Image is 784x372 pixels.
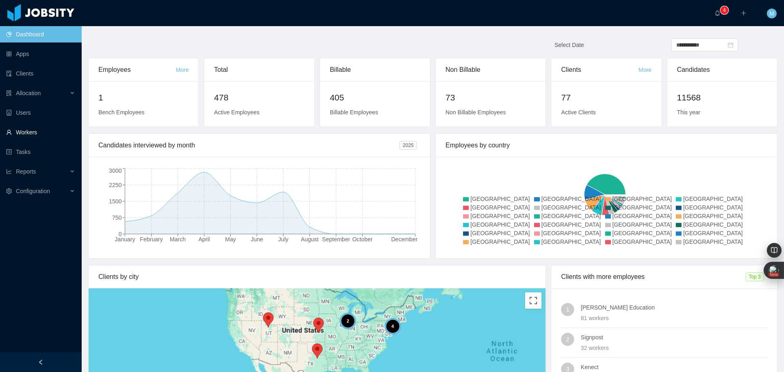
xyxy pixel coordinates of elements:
div: Clients with more employees [561,265,745,288]
span: 2025 [399,141,417,150]
span: [GEOGRAPHIC_DATA] [683,204,743,211]
span: [GEOGRAPHIC_DATA] [470,204,530,211]
span: [GEOGRAPHIC_DATA] [612,196,672,202]
span: Non Billable Employees [445,109,506,116]
span: [GEOGRAPHIC_DATA] [541,230,601,236]
i: icon: calendar [728,42,733,48]
i: icon: solution [6,90,12,96]
span: Allocation [16,90,41,96]
tspan: 2250 [109,182,122,188]
div: Billable [330,58,420,81]
i: icon: setting [6,188,12,194]
a: More [639,67,652,73]
span: [GEOGRAPHIC_DATA] [470,238,530,245]
span: [GEOGRAPHIC_DATA] [541,221,601,228]
div: Clients by city [98,265,536,288]
div: 2 [340,313,356,329]
tspan: May [225,236,236,243]
span: [GEOGRAPHIC_DATA] [470,221,530,228]
h4: [PERSON_NAME] Education [581,303,767,312]
h2: 11568 [677,91,767,104]
h4: Signpost [581,333,767,342]
span: M [769,9,774,18]
a: icon: auditClients [6,65,75,82]
span: Top 3 [746,272,764,281]
h4: Kenect [581,363,767,372]
a: icon: profileTasks [6,144,75,160]
i: icon: plus [741,10,746,16]
tspan: June [251,236,263,243]
tspan: December [391,236,418,243]
sup: 4 [720,6,728,14]
span: Billable Employees [330,109,378,116]
span: [GEOGRAPHIC_DATA] [612,238,672,245]
div: Employees by country [445,134,767,157]
span: [GEOGRAPHIC_DATA] [470,213,530,219]
span: [GEOGRAPHIC_DATA] [683,196,743,202]
h2: 478 [214,91,304,104]
span: [GEOGRAPHIC_DATA] [470,196,530,202]
tspan: January [115,236,135,243]
h2: 1 [98,91,189,104]
tspan: March [170,236,186,243]
div: Clients [561,58,638,81]
a: icon: appstoreApps [6,46,75,62]
span: Active Employees [214,109,259,116]
tspan: 750 [112,214,122,221]
span: [GEOGRAPHIC_DATA] [683,230,743,236]
tspan: July [278,236,288,243]
span: [GEOGRAPHIC_DATA] [541,196,601,202]
span: [GEOGRAPHIC_DATA] [612,213,672,219]
span: 1 [566,303,569,316]
i: icon: bell [715,10,720,16]
tspan: 3000 [109,167,122,174]
h2: 73 [445,91,536,104]
span: [GEOGRAPHIC_DATA] [612,221,672,228]
span: 2 [566,333,569,346]
span: Select Date [555,42,584,48]
div: Total [214,58,304,81]
div: Non Billable [445,58,536,81]
span: [GEOGRAPHIC_DATA] [683,221,743,228]
span: [GEOGRAPHIC_DATA] [683,213,743,219]
tspan: September [322,236,350,243]
h2: 405 [330,91,420,104]
span: This year [677,109,701,116]
div: 4 [384,318,401,334]
div: 32 workers [581,343,767,352]
span: Configuration [16,188,50,194]
tspan: 1500 [109,198,122,205]
tspan: August [301,236,319,243]
span: Bench Employees [98,109,145,116]
div: Candidates [677,58,767,81]
span: [GEOGRAPHIC_DATA] [470,230,530,236]
span: Reports [16,168,36,175]
div: Candidates interviewed by month [98,134,399,157]
tspan: October [352,236,373,243]
p: 4 [723,6,726,14]
div: Employees [98,58,176,81]
a: icon: robotUsers [6,105,75,121]
button: Toggle fullscreen view [525,292,541,309]
span: [GEOGRAPHIC_DATA] [541,238,601,245]
tspan: April [198,236,210,243]
div: 81 workers [581,314,767,323]
i: icon: line-chart [6,169,12,174]
h2: 77 [561,91,651,104]
span: [GEOGRAPHIC_DATA] [612,230,672,236]
span: [GEOGRAPHIC_DATA] [541,204,601,211]
span: Active Clients [561,109,596,116]
tspan: February [140,236,163,243]
a: icon: pie-chartDashboard [6,26,75,42]
a: More [176,67,189,73]
tspan: 0 [118,231,122,237]
span: [GEOGRAPHIC_DATA] [683,238,743,245]
span: [GEOGRAPHIC_DATA] [612,204,672,211]
span: [GEOGRAPHIC_DATA] [541,213,601,219]
a: icon: userWorkers [6,124,75,140]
